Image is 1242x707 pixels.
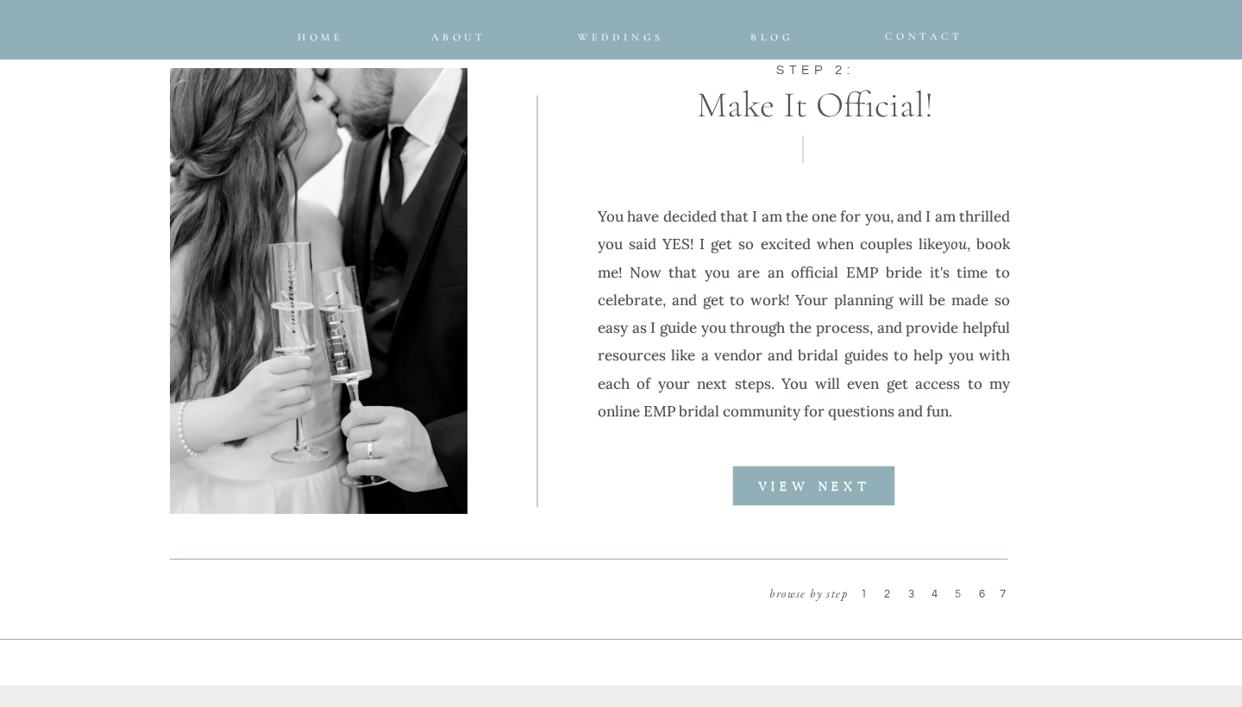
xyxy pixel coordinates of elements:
[979,588,989,600] span: 6
[955,586,974,608] a: 5
[732,479,896,493] a: VIEW NEXT
[955,588,965,600] span: 5
[758,481,870,493] b: VIEW NEXT
[979,586,998,608] a: 6
[908,588,919,600] span: 3
[885,30,963,42] span: CONTACT
[737,28,807,38] a: Blog
[298,31,344,43] span: home
[431,28,480,38] a: about
[750,31,793,43] span: Blog
[931,588,942,600] span: 4
[884,586,903,608] a: 2
[1000,586,1019,608] a: 7
[884,588,894,600] span: 2
[861,586,880,608] a: 1
[861,588,871,600] span: 1
[296,28,346,38] a: home
[931,586,946,608] a: 4
[885,27,947,38] a: CONTACT
[578,31,664,43] span: Weddings
[686,87,944,120] h3: Make It Official!
[908,586,921,608] a: 3
[564,28,678,39] a: Weddings
[943,235,967,253] i: you
[598,203,1010,400] p: You have decided that I am the one for you, and I am thrilled you said YES! I get so excited when...
[776,64,855,77] span: Step 2:
[721,582,848,601] p: browse by step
